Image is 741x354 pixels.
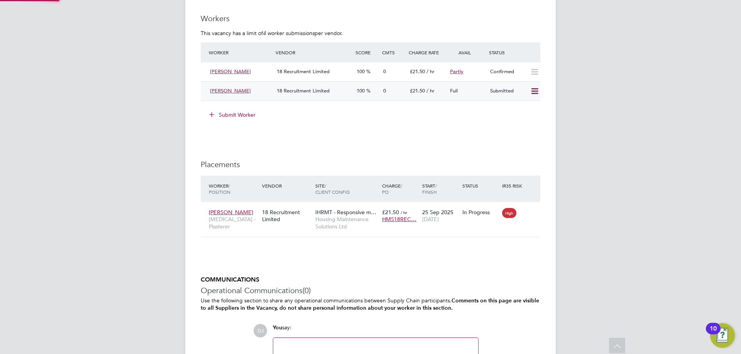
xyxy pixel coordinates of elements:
[201,13,540,23] h3: Workers
[303,285,311,295] span: (0)
[450,87,458,94] span: Full
[500,179,527,193] div: IR35 Risk
[357,68,365,75] span: 100
[273,324,479,337] div: say:
[260,179,313,193] div: Vendor
[254,324,267,337] span: DJ
[201,297,540,312] p: Use the following section to share any operational communications between Supply Chain participants.
[207,179,260,199] div: Worker
[201,30,540,37] p: This vacancy has a limit of per vendor.
[382,183,402,195] span: / PO
[487,85,527,97] div: Submitted
[410,68,425,75] span: £21.50
[263,30,315,37] em: 4 worker submissions
[277,87,330,94] span: 18 Recruitment Limited
[209,216,258,230] span: [MEDICAL_DATA] - Plasterer
[315,216,378,230] span: Housing Maintenance Solutions Ltd
[273,324,282,331] span: You
[710,329,717,339] div: 10
[260,205,313,226] div: 18 Recruitment Limited
[207,205,540,211] a: [PERSON_NAME][MEDICAL_DATA] - Plasterer18 Recruitment LimitedIHRMT - Responsive m…Housing Mainten...
[460,179,501,193] div: Status
[209,209,253,216] span: [PERSON_NAME]
[410,87,425,94] span: £21.50
[201,159,540,169] h3: Placements
[401,210,407,215] span: / hr
[487,65,527,78] div: Confirmed
[422,183,437,195] span: / Finish
[313,179,380,199] div: Site
[209,183,230,195] span: / Position
[357,87,365,94] span: 100
[380,179,420,199] div: Charge
[422,216,439,223] span: [DATE]
[502,208,516,218] span: High
[277,68,330,75] span: 18 Recruitment Limited
[382,216,416,223] span: HMS18REC…
[210,68,251,75] span: [PERSON_NAME]
[420,179,460,199] div: Start
[315,209,376,216] span: IHRMT - Responsive m…
[462,209,499,216] div: In Progress
[315,183,350,195] span: / Client Config
[447,45,487,59] div: Avail
[354,45,380,59] div: Score
[383,68,386,75] span: 0
[201,297,539,311] b: Comments on this page are visible to all Suppliers in the Vacancy, do not share personal informat...
[407,45,447,59] div: Charge Rate
[274,45,354,59] div: Vendor
[210,87,251,94] span: [PERSON_NAME]
[710,323,735,348] button: Open Resource Center, 10 new notifications
[420,205,460,226] div: 25 Sep 2025
[201,285,540,295] h3: Operational Communications
[383,87,386,94] span: 0
[450,68,464,75] span: Partly
[382,209,399,216] span: £21.50
[380,45,407,59] div: Cmts
[204,109,262,121] button: Submit Worker
[207,45,274,59] div: Worker
[426,68,435,75] span: / hr
[426,87,435,94] span: / hr
[201,276,540,284] h5: COMMUNICATIONS
[487,45,540,59] div: Status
